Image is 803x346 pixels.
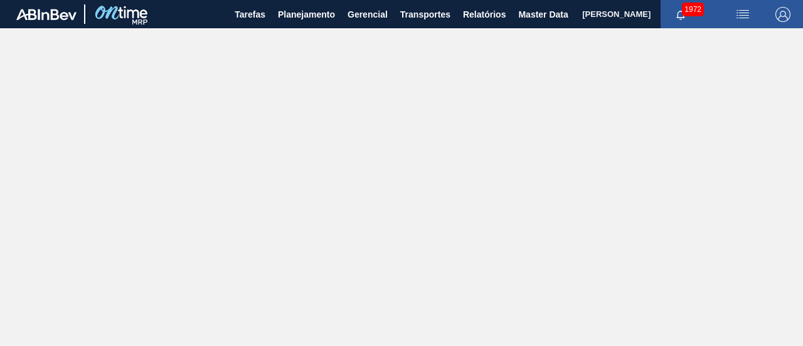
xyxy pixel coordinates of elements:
[518,7,568,22] span: Master Data
[775,7,790,22] img: Logout
[400,7,450,22] span: Transportes
[348,7,388,22] span: Gerencial
[735,7,750,22] img: userActions
[16,9,77,20] img: TNhmsLtSVTkK8tSr43FrP2fwEKptu5GPRR3wAAAABJRU5ErkJggg==
[682,3,704,16] span: 1972
[661,6,701,23] button: Notificações
[235,7,265,22] span: Tarefas
[278,7,335,22] span: Planejamento
[463,7,506,22] span: Relatórios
